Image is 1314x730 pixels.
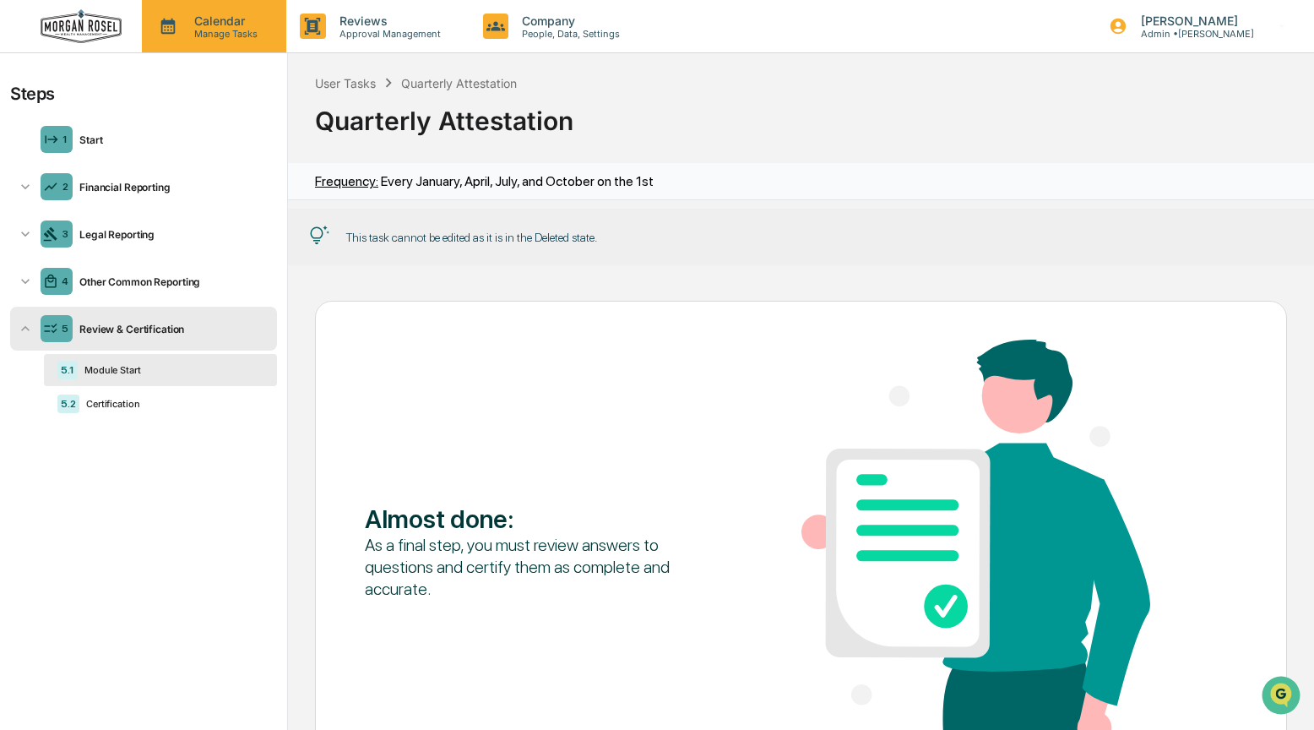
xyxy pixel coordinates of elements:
[119,286,204,299] a: Powered byPylon
[365,534,714,600] div: As a final step, you must review answers to questions and certify them as complete and accurate.
[315,173,654,189] div: Every January, April, July, and October on the 1st
[315,173,378,189] span: Frequency:
[10,84,55,104] div: Steps
[181,28,266,40] p: Manage Tasks
[139,213,209,230] span: Attestations
[73,275,270,288] div: Other Common Reporting
[34,245,106,262] span: Data Lookup
[62,275,68,287] div: 4
[122,215,136,228] div: 🗄️
[41,9,122,44] img: logo
[401,76,517,90] div: Quarterly Attestation
[181,14,266,28] p: Calendar
[309,226,329,246] img: Tip
[78,364,263,376] div: Module Start
[315,92,1287,136] div: Quarterly Attestation
[365,504,714,534] div: Almost done :
[168,286,204,299] span: Pylon
[326,28,449,40] p: Approval Management
[79,398,263,410] div: Certification
[17,129,47,160] img: 1746055101610-c473b297-6a78-478c-a979-82029cc54cd1
[287,134,307,155] button: Start new chat
[57,395,79,413] div: 5.2
[34,213,109,230] span: Preclearance
[73,228,270,241] div: Legal Reporting
[508,14,628,28] p: Company
[10,206,116,237] a: 🖐️Preclearance
[326,14,449,28] p: Reviews
[17,247,30,260] div: 🔎
[1127,14,1254,28] p: [PERSON_NAME]
[116,206,216,237] a: 🗄️Attestations
[73,133,270,146] div: Start
[73,323,270,335] div: Review & Certification
[17,35,307,63] p: How can we help?
[346,231,597,244] div: This task cannot be edited as it is in the Deleted state.
[10,238,113,269] a: 🔎Data Lookup
[62,228,68,240] div: 3
[62,133,68,145] div: 1
[1127,28,1254,40] p: Admin • [PERSON_NAME]
[17,215,30,228] div: 🖐️
[57,129,277,146] div: Start new chat
[62,323,68,335] div: 5
[73,181,270,193] div: Financial Reporting
[57,361,78,379] div: 5.1
[508,28,628,40] p: People, Data, Settings
[57,146,214,160] div: We're available if you need us!
[1260,674,1306,720] iframe: Open customer support
[62,181,68,193] div: 2
[315,76,376,90] div: User Tasks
